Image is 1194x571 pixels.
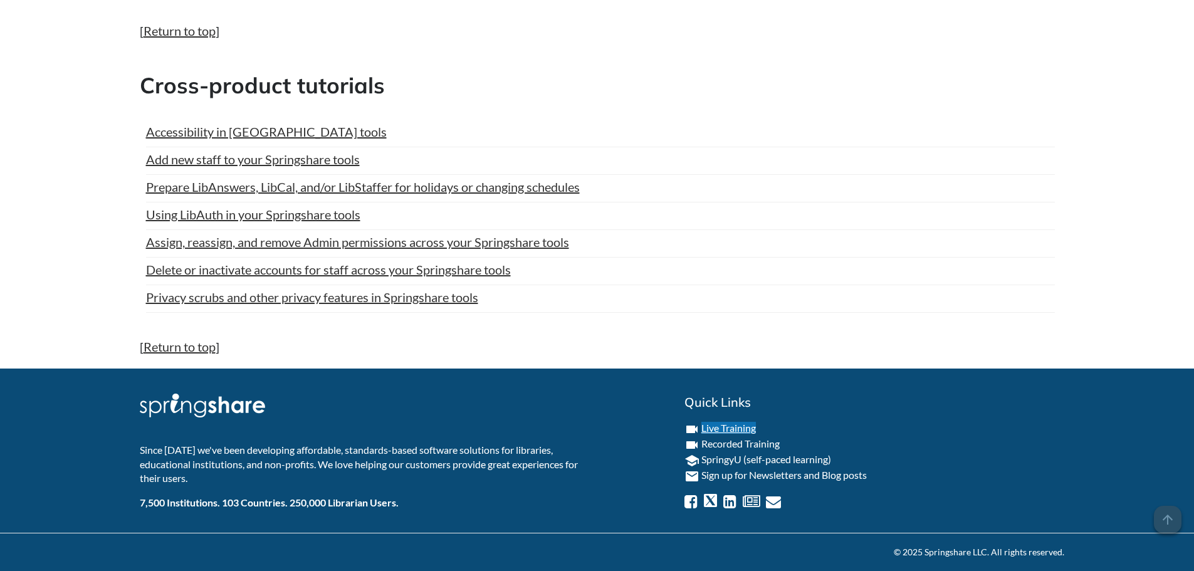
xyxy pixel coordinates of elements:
[146,177,580,196] a: Prepare LibAnswers, LibCal, and/or LibStaffer for holidays or changing schedules
[140,394,265,417] img: Springshare
[146,288,478,306] a: Privacy scrubs and other privacy features in Springshare tools
[1154,506,1181,533] span: arrow_upward
[146,122,387,141] a: Accessibility in [GEOGRAPHIC_DATA] tools
[684,437,699,453] i: videocam
[684,394,1055,411] h2: Quick Links
[146,260,511,279] a: Delete or inactivate accounts for staff across your Springshare tools
[684,469,699,484] i: email
[701,437,780,449] a: Recorded Training
[146,233,569,251] a: Assign, reassign, and remove Admin permissions across your Springshare tools
[146,205,360,224] a: Using LibAuth in your Springshare tools
[144,23,216,38] a: Return to top
[140,496,399,508] b: 7,500 Institutions. 103 Countries. 250,000 Librarian Users.
[144,339,216,354] a: Return to top
[701,422,756,434] a: Live Training
[684,453,699,468] i: school
[140,443,588,485] p: Since [DATE] we've been developing affordable, standards-based software solutions for libraries, ...
[684,422,699,437] i: videocam
[140,338,1055,355] p: [ ]
[130,546,1064,558] div: © 2025 Springshare LLC. All rights reserved.
[146,150,360,169] a: Add new staff to your Springshare tools
[140,22,1055,39] p: [ ]
[701,453,831,465] a: SpringyU (self-paced learning)
[140,70,1055,101] h2: Cross-product tutorials
[701,469,867,481] a: Sign up for Newsletters and Blog posts
[1154,507,1181,522] a: arrow_upward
